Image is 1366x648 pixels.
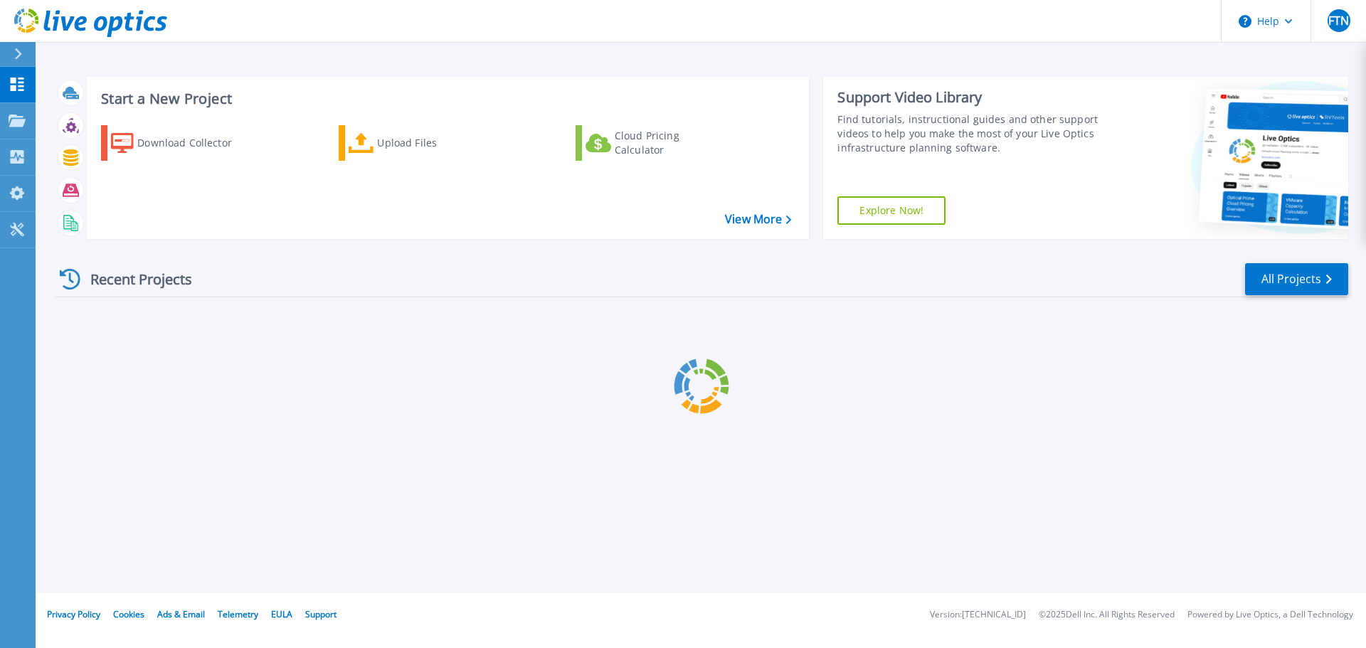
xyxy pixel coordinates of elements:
li: © 2025 Dell Inc. All Rights Reserved [1039,610,1175,620]
div: Find tutorials, instructional guides and other support videos to help you make the most of your L... [837,112,1105,155]
li: Powered by Live Optics, a Dell Technology [1187,610,1353,620]
div: Download Collector [137,129,251,157]
div: Support Video Library [837,88,1105,107]
span: FTN [1328,15,1349,26]
a: Cookies [113,608,144,620]
a: Telemetry [218,608,258,620]
a: Ads & Email [157,608,205,620]
a: Privacy Policy [47,608,100,620]
div: Upload Files [377,129,491,157]
div: Recent Projects [55,262,211,297]
h3: Start a New Project [101,91,791,107]
a: Cloud Pricing Calculator [576,125,734,161]
a: Download Collector [101,125,260,161]
a: EULA [271,608,292,620]
a: All Projects [1245,263,1348,295]
a: Support [305,608,337,620]
div: Cloud Pricing Calculator [615,129,729,157]
a: Explore Now! [837,196,946,225]
a: View More [725,213,791,226]
li: Version: [TECHNICAL_ID] [930,610,1026,620]
a: Upload Files [339,125,497,161]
